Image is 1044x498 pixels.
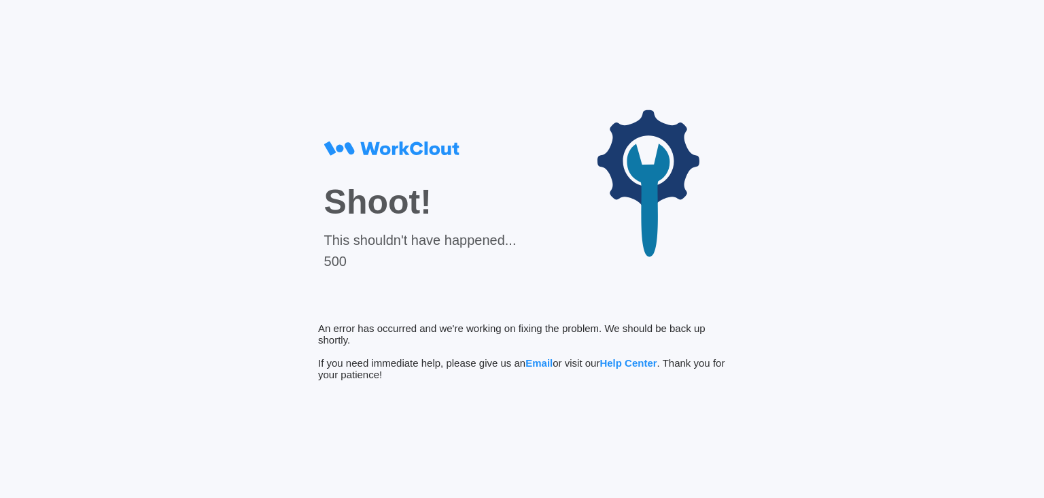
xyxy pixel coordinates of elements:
div: An error has occurred and we're working on fixing the problem. We should be back up shortly. If y... [318,322,726,380]
span: Help Center [599,357,657,369]
span: Email [525,357,553,369]
div: 500 [324,254,517,269]
div: Shoot! [324,182,517,222]
div: This shouldn't have happened... [324,233,517,248]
